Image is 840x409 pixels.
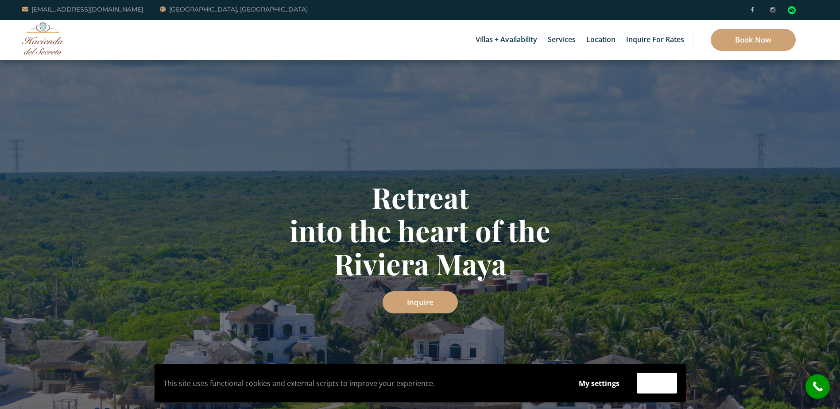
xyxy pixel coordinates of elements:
[160,4,308,15] a: [GEOGRAPHIC_DATA], [GEOGRAPHIC_DATA]
[383,291,458,313] a: Inquire
[163,377,561,390] p: This site uses functional cookies and external scripts to improve your experience.
[22,22,64,54] img: Awesome Logo
[622,20,689,60] a: Inquire for Rates
[471,20,542,60] a: Villas + Availability
[22,4,143,15] a: [EMAIL_ADDRESS][DOMAIN_NAME]
[788,6,796,14] img: Tripadvisor_logomark.svg
[637,373,677,394] button: Accept
[570,373,628,394] button: My settings
[161,181,679,280] h1: Retreat into the heart of the Riviera Maya
[711,29,796,51] a: Book Now
[582,20,620,60] a: Location
[788,6,796,14] div: Read traveler reviews on Tripadvisor
[805,374,830,399] a: call
[808,377,828,397] i: call
[543,20,580,60] a: Services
